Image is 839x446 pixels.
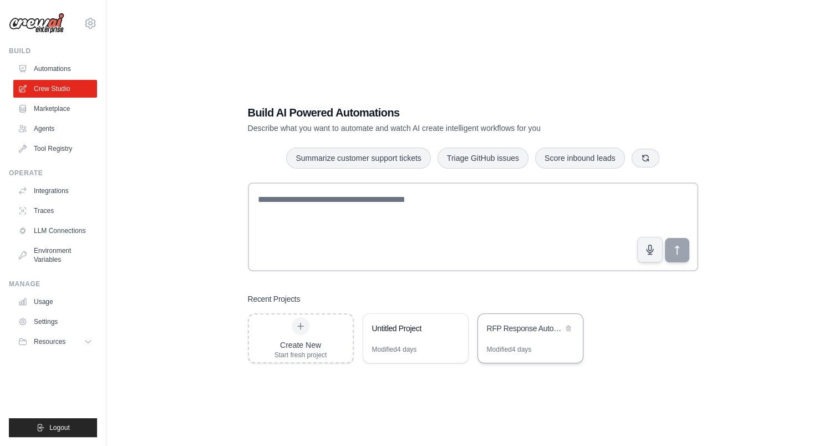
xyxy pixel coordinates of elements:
a: Settings [13,313,97,331]
div: Operate [9,169,97,178]
div: Start fresh project [274,351,327,359]
div: Modified 4 days [487,345,532,354]
a: Environment Variables [13,242,97,268]
a: Tool Registry [13,140,97,158]
a: Agents [13,120,97,138]
button: Triage GitHub issues [438,148,528,169]
div: RFP Response Automation [487,323,563,334]
button: Resources [13,333,97,351]
button: Score inbound leads [535,148,625,169]
a: Automations [13,60,97,78]
p: Describe what you want to automate and watch AI create intelligent workflows for you [248,123,621,134]
iframe: Chat Widget [784,393,839,446]
img: Logo [9,13,64,34]
a: LLM Connections [13,222,97,240]
a: Usage [13,293,97,311]
a: Marketplace [13,100,97,118]
button: Delete project [563,323,574,334]
span: Resources [34,337,65,346]
button: Get new suggestions [632,149,659,168]
div: Build [9,47,97,55]
h1: Build AI Powered Automations [248,105,621,120]
a: Traces [13,202,97,220]
div: Untitled Project [372,323,448,334]
div: Manage [9,280,97,288]
button: Logout [9,418,97,437]
div: Create New [274,339,327,351]
button: Click to speak your automation idea [637,237,663,262]
span: Logout [49,423,70,432]
button: Summarize customer support tickets [286,148,430,169]
a: Integrations [13,182,97,200]
div: Modified 4 days [372,345,417,354]
a: Crew Studio [13,80,97,98]
h3: Recent Projects [248,293,301,305]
